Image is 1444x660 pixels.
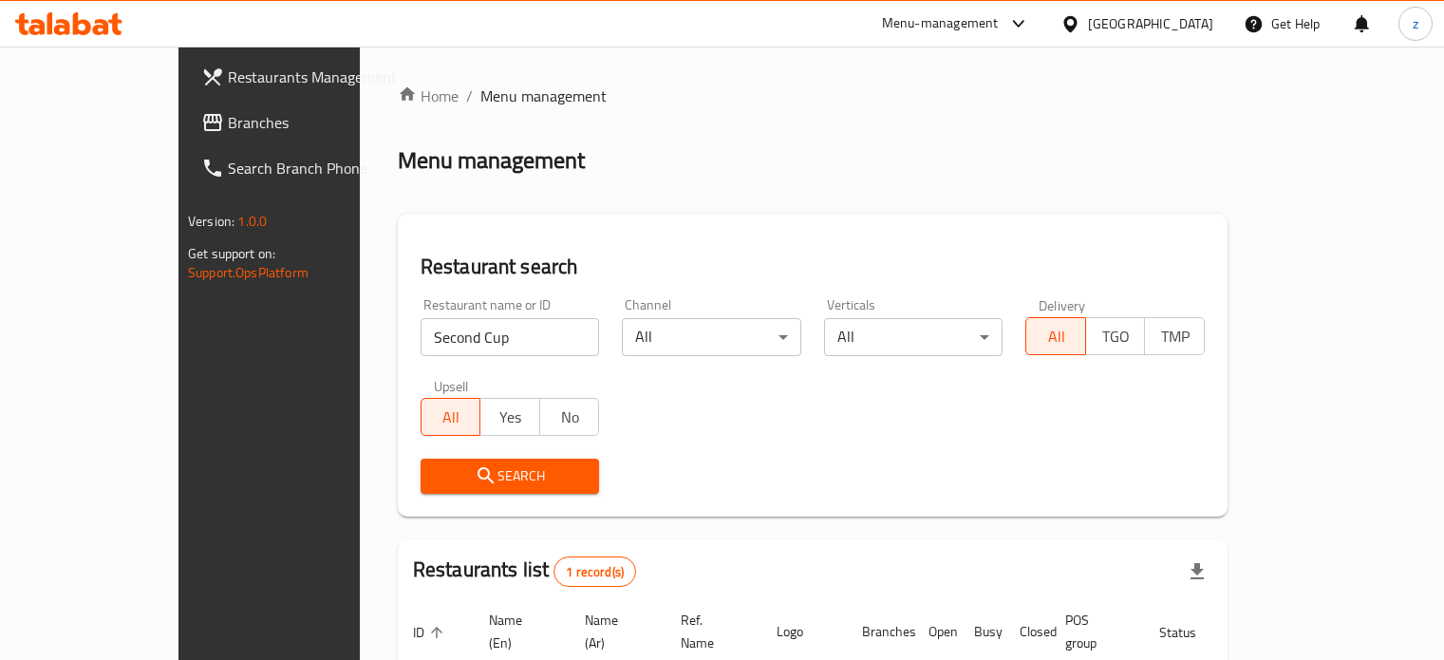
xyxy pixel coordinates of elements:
li: / [466,85,473,107]
div: Export file [1174,549,1220,594]
span: Yes [488,404,533,431]
span: Search [436,464,585,488]
span: Status [1159,621,1221,644]
button: Yes [479,398,540,436]
span: ID [413,621,449,644]
span: Name (Ar) [585,609,643,654]
a: Restaurants Management [186,54,420,100]
span: Version: [188,209,234,234]
button: All [421,398,481,436]
span: 1 record(s) [554,563,635,581]
div: Menu-management [882,12,999,35]
span: Restaurants Management [228,66,404,88]
a: Branches [186,100,420,145]
a: Support.OpsPlatform [188,260,309,285]
span: All [1034,323,1078,350]
label: Upsell [434,379,469,392]
h2: Restaurants list [413,556,636,587]
h2: Menu management [398,145,585,176]
span: z [1413,13,1418,34]
div: [GEOGRAPHIC_DATA] [1088,13,1213,34]
span: TGO [1094,323,1138,350]
button: TGO [1085,317,1146,355]
span: Menu management [480,85,607,107]
div: Total records count [553,556,636,587]
span: 1.0.0 [237,209,267,234]
nav: breadcrumb [398,85,1228,107]
span: Name (En) [489,609,547,654]
div: All [824,318,1003,356]
button: All [1025,317,1086,355]
span: All [429,404,474,431]
span: POS group [1065,609,1121,654]
button: Search [421,459,600,494]
span: Get support on: [188,241,275,266]
button: No [539,398,600,436]
span: Ref. Name [681,609,739,654]
span: No [548,404,592,431]
label: Delivery [1039,298,1086,311]
input: Search for restaurant name or ID.. [421,318,600,356]
div: All [622,318,801,356]
h2: Restaurant search [421,253,1205,281]
button: TMP [1144,317,1205,355]
a: Home [398,85,459,107]
a: Search Branch Phone [186,145,420,191]
span: TMP [1153,323,1197,350]
span: Branches [228,111,404,134]
span: Search Branch Phone [228,157,404,179]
